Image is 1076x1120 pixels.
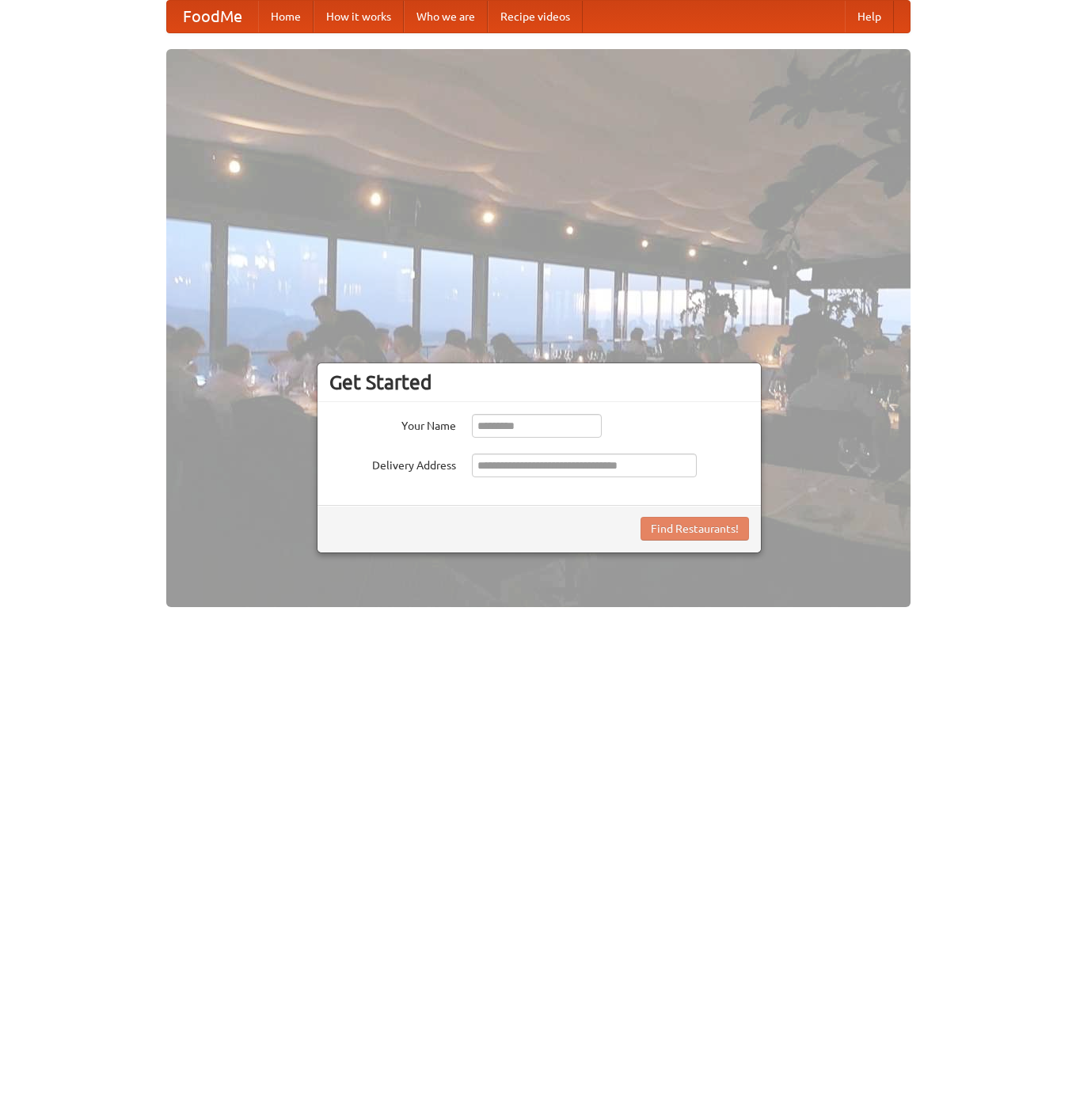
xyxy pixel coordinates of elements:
[329,370,749,394] h3: Get Started
[488,1,583,32] a: Recipe videos
[845,1,894,32] a: Help
[167,1,258,32] a: FoodMe
[329,454,456,473] label: Delivery Address
[641,517,749,541] button: Find Restaurants!
[329,414,456,434] label: Your Name
[314,1,404,32] a: How it works
[404,1,488,32] a: Who we are
[258,1,314,32] a: Home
